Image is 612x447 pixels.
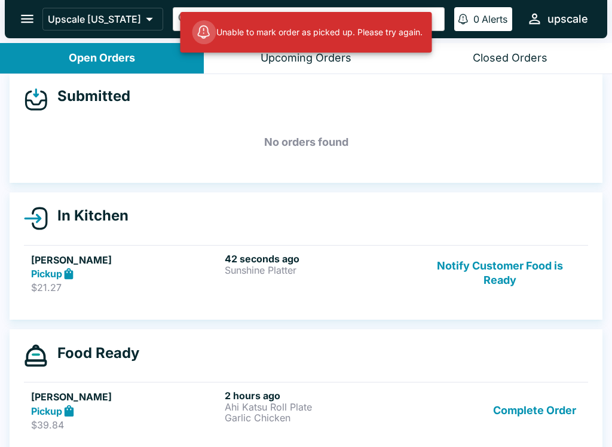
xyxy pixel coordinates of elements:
p: Upscale [US_STATE] [48,13,141,25]
p: 0 [473,13,479,25]
button: upscale [522,6,593,32]
button: Notify Customer Food is Ready [419,253,581,294]
p: Sunshine Platter [225,265,414,275]
strong: Pickup [31,268,62,280]
h6: 42 seconds ago [225,253,414,265]
p: $39.84 [31,419,220,431]
h4: Food Ready [48,344,139,362]
button: Complete Order [488,390,581,431]
div: Closed Orders [473,51,547,65]
h5: No orders found [24,121,588,164]
div: Open Orders [69,51,135,65]
div: Upcoming Orders [261,51,351,65]
p: Ahi Katsu Roll Plate [225,402,414,412]
div: Unable to mark order as picked up. Please try again. [192,16,423,49]
button: open drawer [12,4,42,34]
a: [PERSON_NAME]Pickup$39.842 hours agoAhi Katsu Roll PlateGarlic ChickenComplete Order [24,382,588,438]
h4: In Kitchen [48,207,128,225]
h4: Submitted [48,87,130,105]
div: upscale [547,12,588,26]
button: Upscale [US_STATE] [42,8,163,30]
h5: [PERSON_NAME] [31,253,220,267]
p: Alerts [482,13,507,25]
a: [PERSON_NAME]Pickup$21.2742 seconds agoSunshine PlatterNotify Customer Food is Ready [24,245,588,301]
strong: Pickup [31,405,62,417]
p: $21.27 [31,281,220,293]
h5: [PERSON_NAME] [31,390,220,404]
h6: 2 hours ago [225,390,414,402]
p: Garlic Chicken [225,412,414,423]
